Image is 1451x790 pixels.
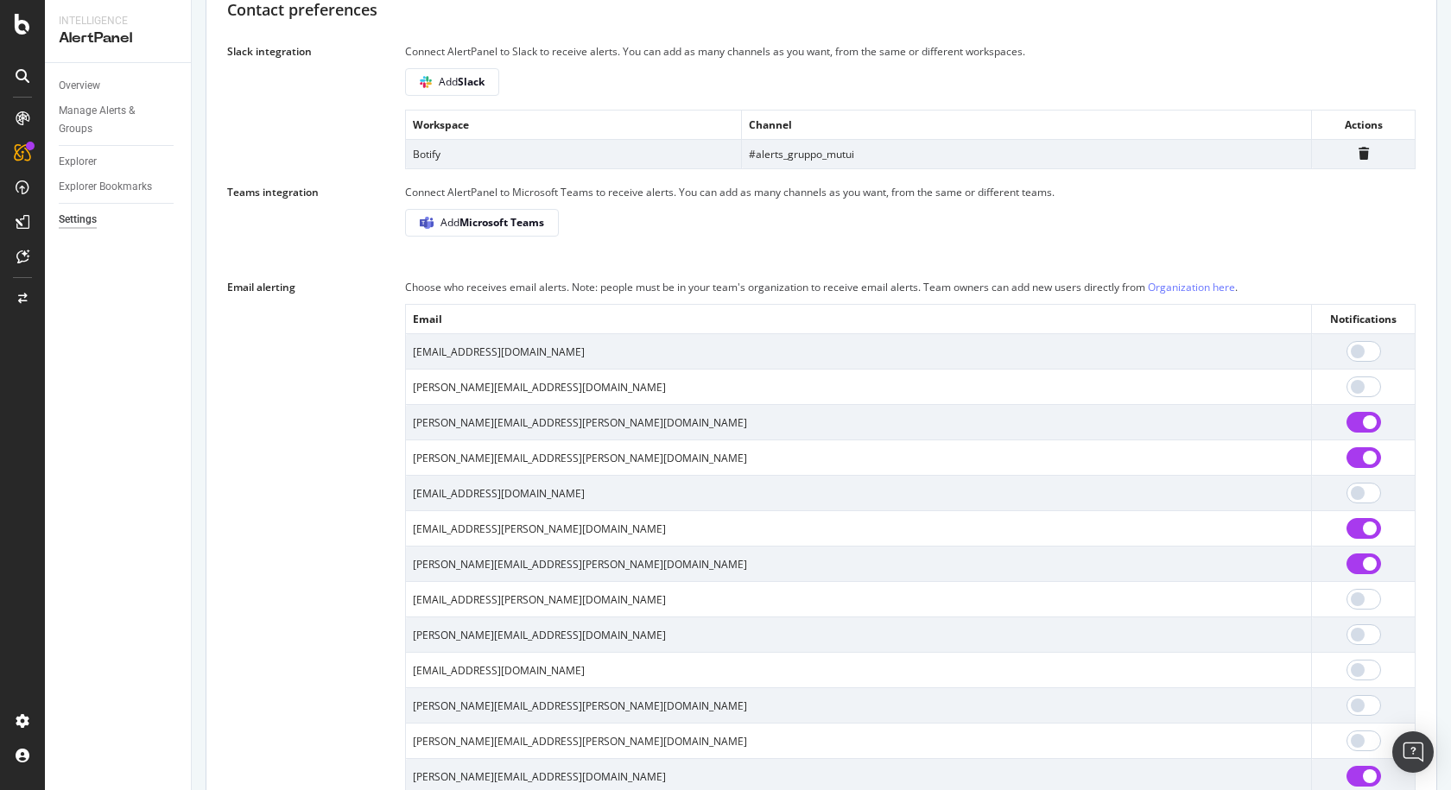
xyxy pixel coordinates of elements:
[742,139,1312,168] td: #alerts_gruppo_mutui
[59,211,179,229] a: Settings
[406,476,1312,511] td: [EMAIL_ADDRESS][DOMAIN_NAME]
[1392,731,1434,773] div: Open Intercom Messenger
[406,653,1312,688] td: [EMAIL_ADDRESS][DOMAIN_NAME]
[459,215,544,230] b: Microsoft Teams
[59,178,152,196] div: Explorer Bookmarks
[742,110,1312,139] th: Channel
[59,211,97,229] div: Settings
[227,44,312,59] div: Slack integration
[59,28,177,48] div: AlertPanel
[406,405,1312,440] td: [PERSON_NAME][EMAIL_ADDRESS][PERSON_NAME][DOMAIN_NAME]
[406,617,1312,653] td: [PERSON_NAME][EMAIL_ADDRESS][DOMAIN_NAME]
[59,77,179,95] a: Overview
[59,102,162,138] div: Manage Alerts & Groups
[405,68,499,96] button: AddSlack
[406,334,1312,370] td: [EMAIL_ADDRESS][DOMAIN_NAME]
[59,178,179,196] a: Explorer Bookmarks
[406,304,1312,333] th: Email
[420,217,434,229] img: 8-M_K_5x.png
[406,724,1312,759] td: [PERSON_NAME][EMAIL_ADDRESS][PERSON_NAME][DOMAIN_NAME]
[227,280,295,294] div: Email alerting
[59,102,179,138] a: Manage Alerts & Groups
[458,74,485,89] b: Slack
[406,110,742,139] th: Workspace
[406,440,1312,476] td: [PERSON_NAME][EMAIL_ADDRESS][PERSON_NAME][DOMAIN_NAME]
[406,511,1312,547] td: [EMAIL_ADDRESS][PERSON_NAME][DOMAIN_NAME]
[406,582,1312,617] td: [EMAIL_ADDRESS][PERSON_NAME][DOMAIN_NAME]
[59,153,179,171] a: Explorer
[1319,117,1408,132] div: Actions
[405,209,559,237] button: AddMicrosoft Teams
[59,153,97,171] div: Explorer
[1148,280,1235,294] a: Organization here
[405,278,1416,297] div: Choose who receives email alerts. Note: people must be in your team's organization to receive ema...
[406,370,1312,405] td: [PERSON_NAME][EMAIL_ADDRESS][DOMAIN_NAME]
[1319,312,1408,326] div: Notifications
[405,42,1416,61] div: Connect AlertPanel to Slack to receive alerts. You can add as many channels as you want, from the...
[439,74,485,89] span: Add
[405,183,1416,202] div: Connect AlertPanel to Microsoft Teams to receive alerts. You can add as many channels as you want...
[420,76,432,88] img: BGgcIL3g.png
[227,185,319,199] div: Teams integration
[406,688,1312,724] td: [PERSON_NAME][EMAIL_ADDRESS][PERSON_NAME][DOMAIN_NAME]
[406,547,1312,582] td: [PERSON_NAME][EMAIL_ADDRESS][PERSON_NAME][DOMAIN_NAME]
[440,215,544,230] div: Add
[59,77,100,95] div: Overview
[406,139,742,168] td: Botify
[59,14,177,28] div: Intelligence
